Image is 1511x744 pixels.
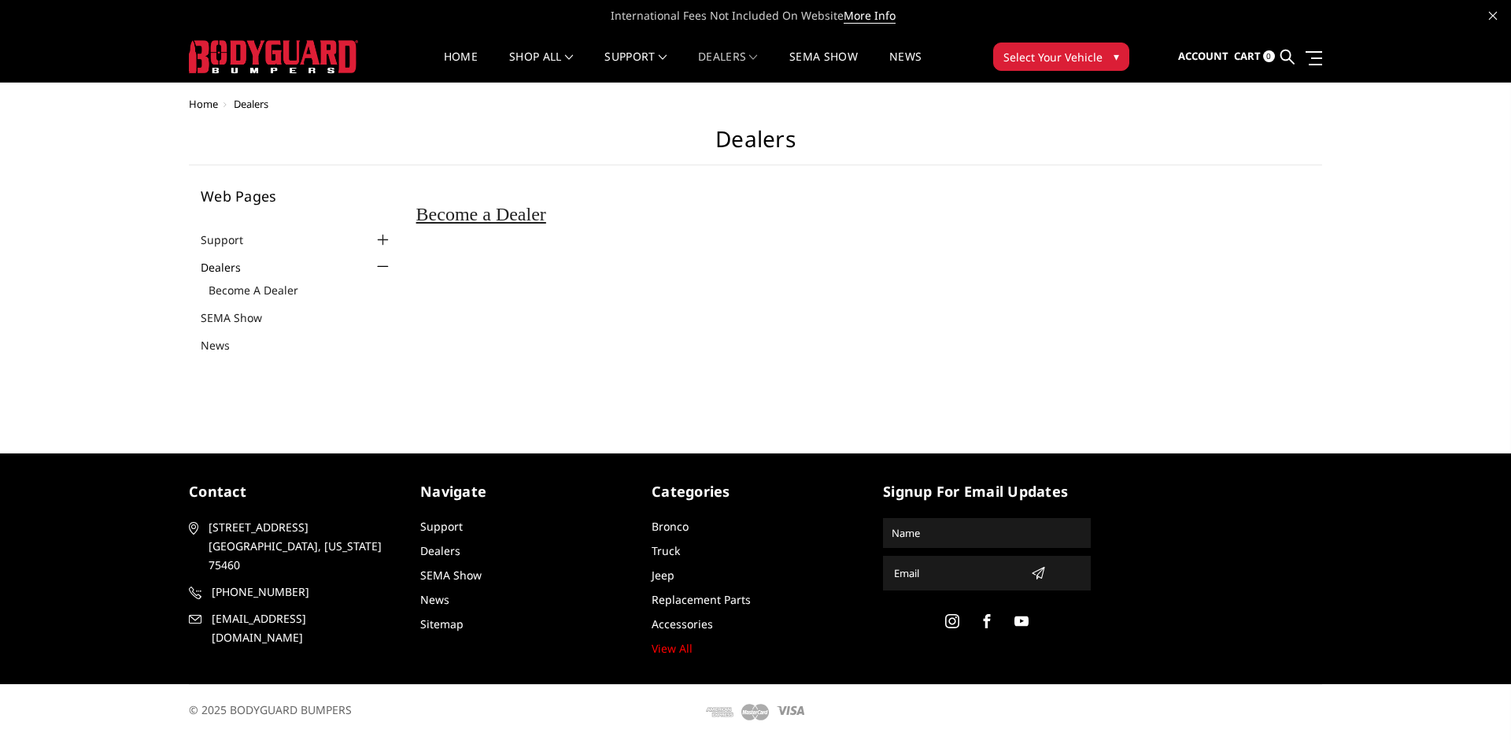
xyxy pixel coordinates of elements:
[212,609,394,647] span: [EMAIL_ADDRESS][DOMAIN_NAME]
[209,282,393,298] a: Become a Dealer
[444,51,478,82] a: Home
[189,702,352,717] span: © 2025 BODYGUARD BUMPERS
[189,126,1322,165] h1: Dealers
[420,616,464,631] a: Sitemap
[201,231,263,248] a: Support
[652,616,713,631] a: Accessories
[652,568,674,583] a: Jeep
[888,561,1025,586] input: Email
[189,481,397,502] h5: contact
[509,51,573,82] a: shop all
[885,520,1088,546] input: Name
[189,583,397,601] a: [PHONE_NUMBER]
[698,51,758,82] a: Dealers
[889,51,922,82] a: News
[1178,49,1228,63] span: Account
[1003,49,1103,65] span: Select Your Vehicle
[883,481,1091,502] h5: signup for email updates
[420,543,460,558] a: Dealers
[201,189,393,203] h5: Web Pages
[189,97,218,111] a: Home
[1234,35,1275,78] a: Cart 0
[189,609,397,647] a: [EMAIL_ADDRESS][DOMAIN_NAME]
[844,8,896,24] a: More Info
[420,568,482,583] a: SEMA Show
[604,51,667,82] a: Support
[652,519,689,534] a: Bronco
[652,641,693,656] a: View All
[420,592,449,607] a: News
[1263,50,1275,62] span: 0
[1178,35,1228,78] a: Account
[201,259,260,276] a: Dealers
[416,204,546,224] span: Become a Dealer
[201,309,282,326] a: SEMA Show
[652,481,859,502] h5: Categories
[212,583,394,601] span: [PHONE_NUMBER]
[234,97,268,111] span: Dealers
[1432,668,1511,744] iframe: Chat Widget
[1114,48,1119,65] span: ▾
[420,481,628,502] h5: Navigate
[993,43,1129,71] button: Select Your Vehicle
[209,518,391,575] span: [STREET_ADDRESS] [GEOGRAPHIC_DATA], [US_STATE] 75460
[1234,49,1261,63] span: Cart
[652,592,751,607] a: Replacement Parts
[789,51,858,82] a: SEMA Show
[652,543,680,558] a: Truck
[416,209,546,224] a: Become a Dealer
[201,337,249,353] a: News
[420,519,463,534] a: Support
[189,40,358,73] img: BODYGUARD BUMPERS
